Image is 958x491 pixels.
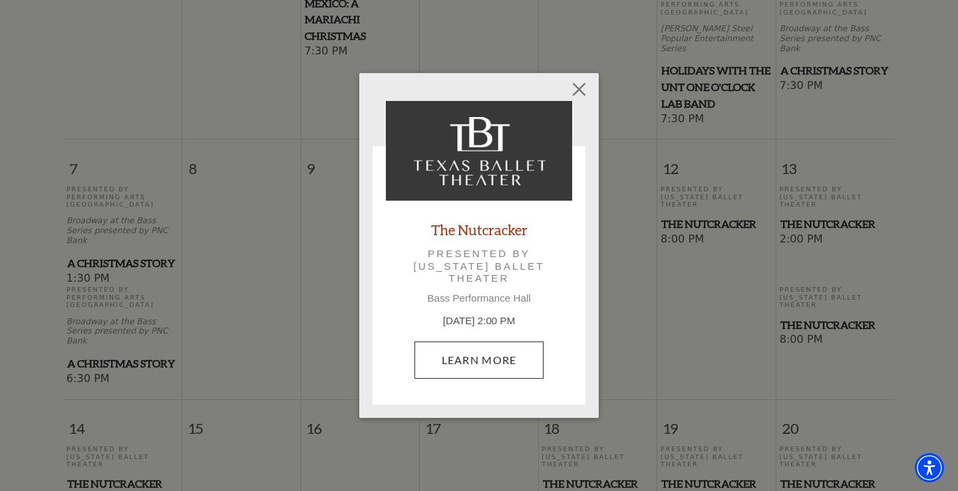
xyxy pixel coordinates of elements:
[567,76,592,102] button: Close
[386,101,572,201] img: The Nutcracker
[431,221,528,239] a: The Nutcracker
[404,248,554,284] p: Presented by [US_STATE] Ballet Theater
[414,342,544,379] a: December 14, 2:00 PM Learn More
[386,292,572,304] p: Bass Performance Hall
[915,453,944,482] div: Accessibility Menu
[386,314,572,329] p: [DATE] 2:00 PM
